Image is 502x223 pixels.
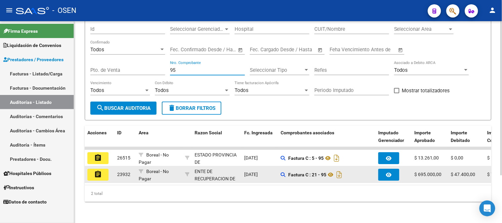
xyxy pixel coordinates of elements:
[3,56,64,63] span: Prestadores / Proveedores
[170,26,224,32] span: Seleccionar Gerenciador
[415,155,439,160] span: $ 13.261,00
[317,46,324,54] button: Open calendar
[155,87,169,93] span: Todos
[335,169,343,180] i: Descargar documento
[412,126,448,155] datatable-header-cell: Importe Aprobado
[244,130,273,135] span: Fc. Ingresada
[5,6,13,14] mat-icon: menu
[3,170,51,177] span: Hospitales Públicos
[114,126,136,155] datatable-header-cell: ID
[195,130,222,135] span: Razon Social
[117,155,130,160] span: 26515
[139,152,169,165] span: Boreal - No Pagar
[96,104,104,112] mat-icon: search
[117,172,130,177] span: 23932
[195,151,239,165] div: - 30673377544
[139,169,169,182] span: Boreal - No Pagar
[90,47,104,53] span: Todos
[195,168,239,220] div: ENTE DE RECUPERACION DE FONDOS PARA EL FORTALECIMIENTO DEL SISTEMA DE SALUD DE MENDOZA (REFORSAL)...
[168,105,215,111] span: Borrar Filtros
[332,153,341,163] i: Descargar documento
[192,126,242,155] datatable-header-cell: Razon Social
[402,87,450,95] span: Mostrar totalizadores
[52,3,76,18] span: - OSEN
[3,27,38,35] span: Firma Express
[198,47,230,53] input: End date
[451,155,464,160] span: $ 0,00
[139,130,149,135] span: Area
[195,168,239,182] div: - 30718615700
[394,67,408,73] span: Todos
[3,42,61,49] span: Liquidación de Convenios
[288,172,326,177] strong: Factura C : 21 - 95
[288,156,324,161] strong: Factura C : 5 - 95
[90,87,104,93] span: Todos
[94,170,102,178] mat-icon: assignment
[376,126,412,155] datatable-header-cell: Imputado Gerenciador
[235,87,249,93] span: Todos
[415,130,435,143] span: Importe Aprobado
[87,130,107,135] span: Acciones
[250,67,303,73] span: Seleccionar Tipo
[168,104,176,112] mat-icon: delete
[195,151,239,181] div: ESTADO PROVINCIA DE [GEOGRAPHIC_DATA][PERSON_NAME]
[278,126,376,155] datatable-header-cell: Comprobantes asociados
[136,126,182,155] datatable-header-cell: Area
[451,130,470,143] span: Importe Debitado
[3,198,47,205] span: Datos de contacto
[170,47,192,53] input: Start date
[90,102,157,115] button: Buscar Auditoria
[244,172,258,177] span: [DATE]
[415,172,442,177] span: $ 695.000,00
[162,102,221,115] button: Borrar Filtros
[479,201,495,216] div: Open Intercom Messenger
[448,126,485,155] datatable-header-cell: Importe Debitado
[378,130,404,143] span: Imputado Gerenciador
[394,26,448,32] span: Seleccionar Area
[451,172,476,177] span: $ 47.400,00
[117,130,121,135] span: ID
[489,6,497,14] mat-icon: person
[281,130,334,135] span: Comprobantes asociados
[242,126,278,155] datatable-header-cell: Fc. Ingresada
[237,46,245,54] button: Open calendar
[277,47,309,53] input: End date
[94,154,102,162] mat-icon: assignment
[85,185,491,202] div: 2 total
[250,47,271,53] input: Start date
[85,126,114,155] datatable-header-cell: Acciones
[3,184,34,191] span: Instructivos
[397,46,405,54] button: Open calendar
[96,105,151,111] span: Buscar Auditoria
[244,155,258,160] span: [DATE]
